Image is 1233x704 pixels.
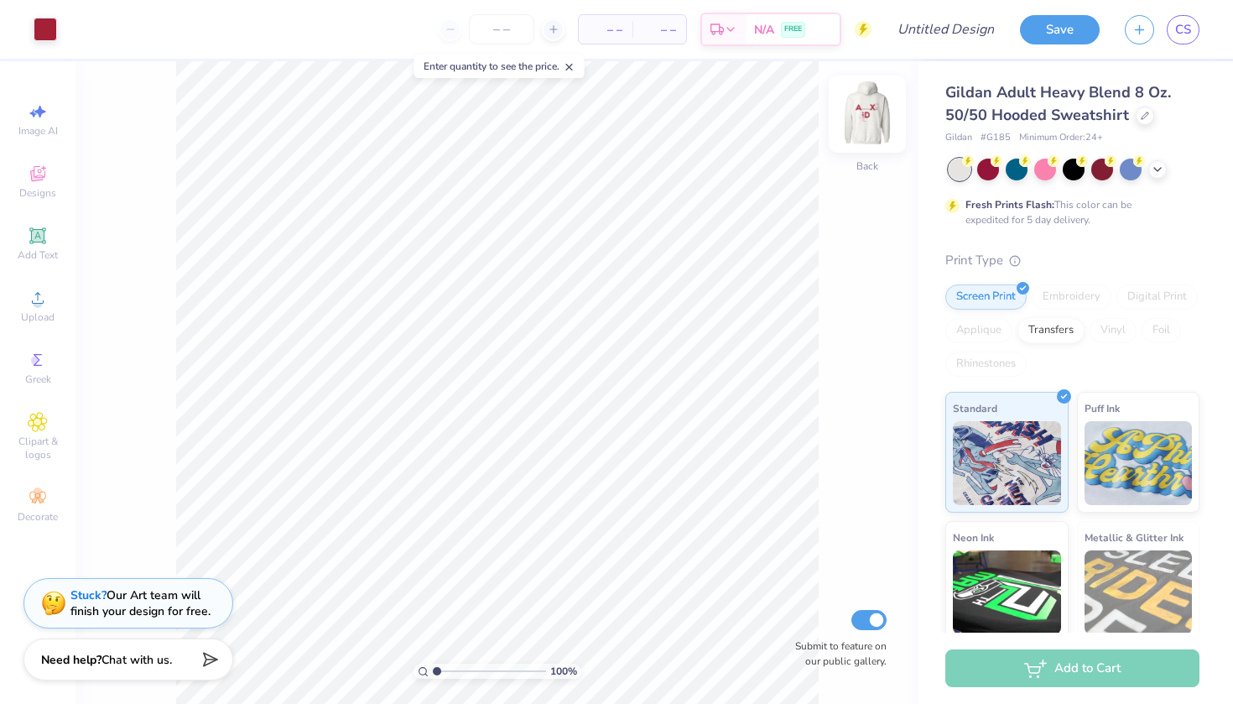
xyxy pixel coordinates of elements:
[41,652,101,668] strong: Need help?
[953,529,994,546] span: Neon Ink
[1017,318,1085,343] div: Transfers
[1116,284,1198,310] div: Digital Print
[1085,421,1193,505] img: Puff Ink
[784,23,802,35] span: FREE
[19,186,56,200] span: Designs
[945,352,1027,377] div: Rhinestones
[1019,131,1103,145] span: Minimum Order: 24 +
[18,248,58,262] span: Add Text
[1175,20,1191,39] span: CS
[945,82,1171,125] span: Gildan Adult Heavy Blend 8 Oz. 50/50 Hooded Sweatshirt
[469,14,534,44] input: – –
[953,399,997,417] span: Standard
[8,435,67,462] span: Clipart & logos
[953,550,1061,634] img: Neon Ink
[945,131,972,145] span: Gildan
[1142,318,1181,343] div: Foil
[856,159,878,174] div: Back
[70,587,211,619] div: Our Art team will finish your design for free.
[101,652,172,668] span: Chat with us.
[965,197,1172,227] div: This color can be expedited for 5 day delivery.
[945,251,1199,270] div: Print Type
[414,55,585,78] div: Enter quantity to see the price.
[981,131,1011,145] span: # G185
[945,284,1027,310] div: Screen Print
[884,13,1007,46] input: Untitled Design
[550,664,577,679] span: 100 %
[1020,15,1100,44] button: Save
[589,21,622,39] span: – –
[1167,15,1199,44] a: CS
[953,421,1061,505] img: Standard
[945,318,1012,343] div: Applique
[786,639,887,669] label: Submit to feature on our public gallery.
[1032,284,1111,310] div: Embroidery
[18,510,58,524] span: Decorate
[1085,529,1184,546] span: Metallic & Glitter Ink
[1085,550,1193,634] img: Metallic & Glitter Ink
[754,21,774,39] span: N/A
[965,198,1054,211] strong: Fresh Prints Flash:
[21,310,55,324] span: Upload
[18,124,58,138] span: Image AI
[70,587,107,603] strong: Stuck?
[1085,399,1120,417] span: Puff Ink
[643,21,676,39] span: – –
[1090,318,1137,343] div: Vinyl
[834,81,901,148] img: Back
[25,373,51,386] span: Greek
